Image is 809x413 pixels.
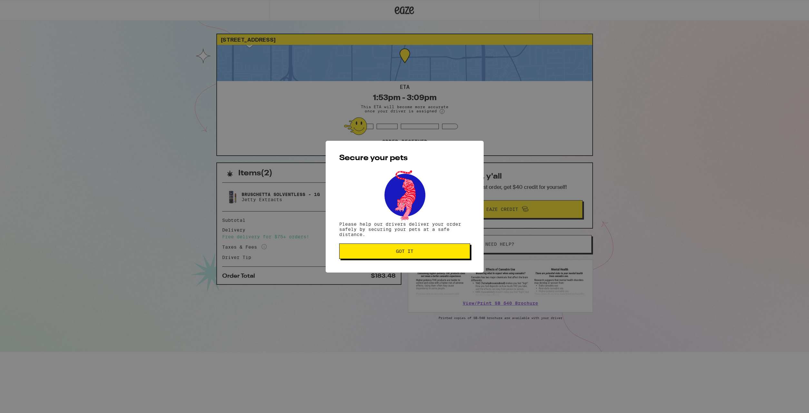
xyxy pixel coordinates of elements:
span: Got it [396,249,413,253]
span: Hi. Need any help? [4,5,46,10]
p: Please help our drivers deliver your order safely by securing your pets at a safe distance. [339,222,470,237]
h2: Secure your pets [339,154,470,162]
img: pets [378,169,431,222]
button: Got it [339,243,470,259]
